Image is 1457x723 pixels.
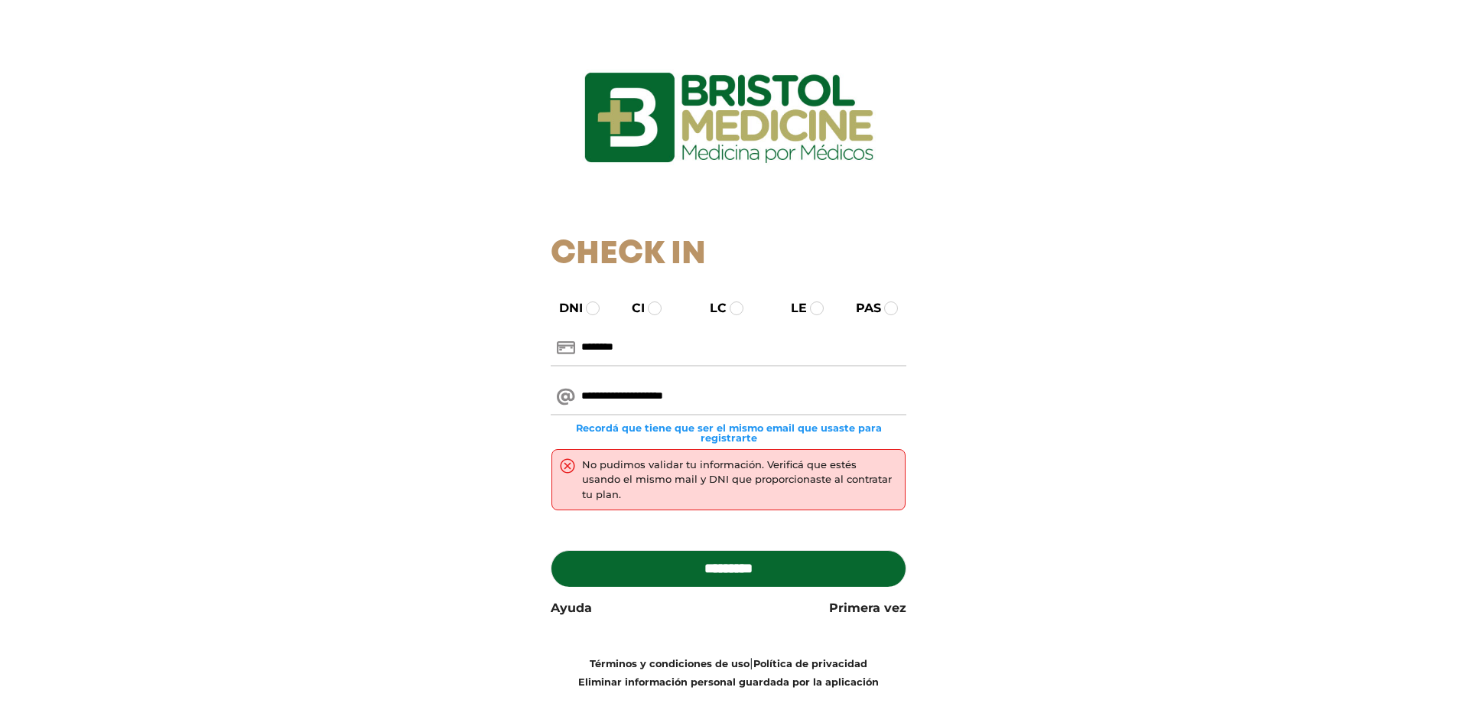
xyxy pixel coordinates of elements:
[753,658,867,669] a: Política de privacidad
[551,423,906,443] small: Recordá que tiene que ser el mismo email que usaste para registrarte
[551,236,906,274] h1: Check In
[551,599,592,617] a: Ayuda
[777,299,807,318] label: LE
[590,658,750,669] a: Términos y condiciones de uso
[696,299,727,318] label: LC
[582,458,897,503] div: No pudimos validar tu información. Verificá que estés usando el mismo mail y DNI que proporcionas...
[522,18,935,217] img: logo_ingresarbristol.jpg
[545,299,583,318] label: DNI
[829,599,906,617] a: Primera vez
[842,299,881,318] label: PAS
[539,654,918,691] div: |
[578,676,879,688] a: Eliminar información personal guardada por la aplicación
[618,299,645,318] label: CI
